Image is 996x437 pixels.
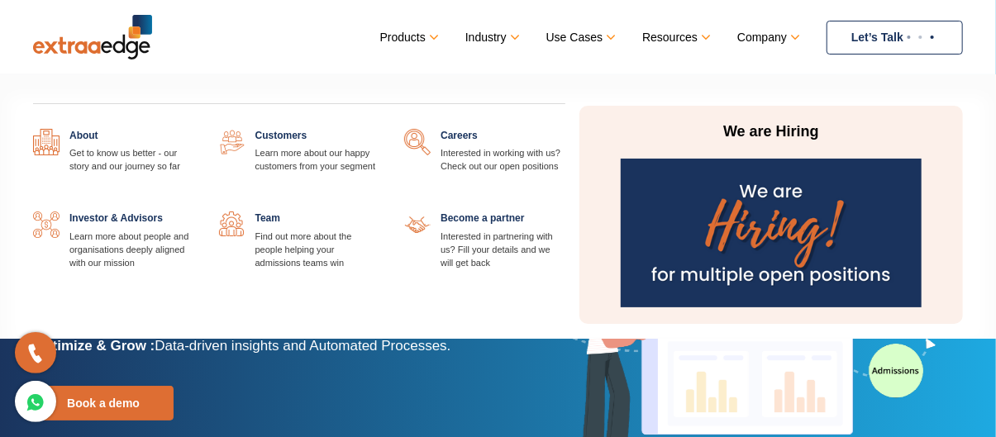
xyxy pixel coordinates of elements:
[465,26,517,50] a: Industry
[737,26,798,50] a: Company
[616,122,927,142] p: We are Hiring
[546,26,613,50] a: Use Cases
[33,338,155,354] b: Optimize & Grow :
[380,26,436,50] a: Products
[827,21,963,55] a: Let’s Talk
[642,26,708,50] a: Resources
[155,338,450,354] span: Data-driven insights and Automated Processes.
[33,386,174,420] a: Book a demo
